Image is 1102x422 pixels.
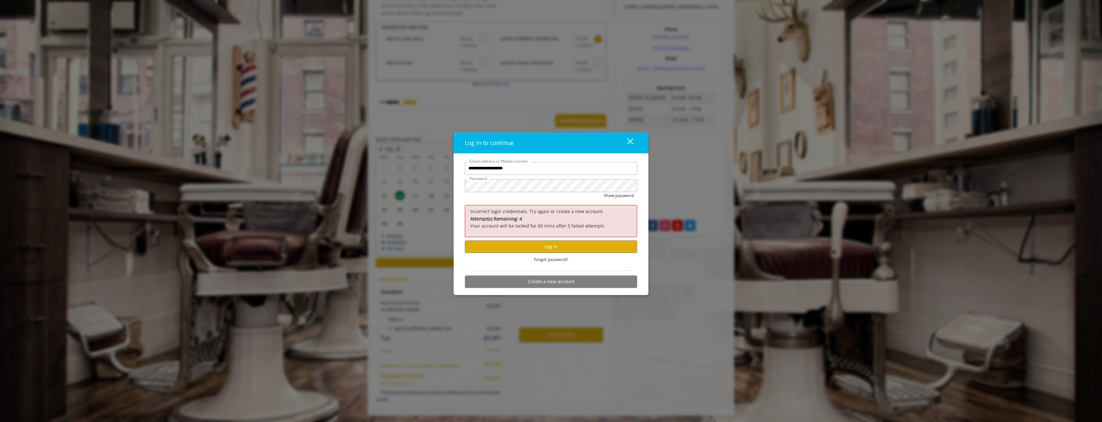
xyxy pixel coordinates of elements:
[615,136,637,149] button: close dialog
[620,138,633,148] div: close dialog
[604,192,634,199] button: Show password
[466,175,490,182] label: Password
[465,240,637,253] button: Log in
[534,256,568,263] span: Forgot password?
[465,179,637,192] input: Password
[470,216,522,222] b: Attempt(s) Remaining: 4
[465,162,637,175] input: Email address or Mobile number
[470,215,632,230] p: Your account will be locked for 60 mins after 5 failed attempts
[470,208,604,214] span: Incorrect login credentials. Try again or create a new account.
[466,158,531,164] label: Email address or Mobile number
[465,139,514,147] span: Log in to continue
[465,275,637,288] button: Create a new account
